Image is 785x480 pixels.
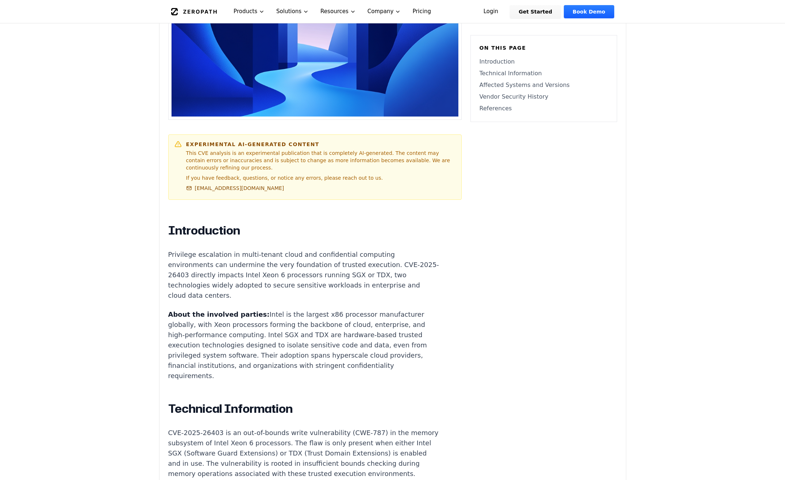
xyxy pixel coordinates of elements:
a: Login [475,5,507,18]
p: Privilege escalation in multi-tenant cloud and confidential computing environments can undermine ... [168,249,440,301]
a: References [480,104,608,113]
p: CVE-2025-26403 is an out-of-bounds write vulnerability (CWE-787) in the memory subsystem of Intel... [168,428,440,479]
h2: Technical Information [168,401,440,416]
a: Technical Information [480,69,608,78]
p: This CVE analysis is an experimental publication that is completely AI-generated. The content may... [186,149,455,171]
a: Introduction [480,57,608,66]
p: If you have feedback, questions, or notice any errors, please reach out to us. [186,174,455,182]
strong: About the involved parties: [168,311,270,318]
a: Affected Systems and Versions [480,81,608,89]
h2: Introduction [168,223,440,238]
a: Book Demo [564,5,614,18]
h6: Experimental AI-Generated Content [186,141,455,148]
h6: On this page [480,44,608,52]
a: Vendor Security History [480,92,608,101]
a: Get Started [510,5,561,18]
a: [EMAIL_ADDRESS][DOMAIN_NAME] [186,184,284,192]
p: Intel is the largest x86 processor manufacturer globally, with Xeon processors forming the backbo... [168,309,440,381]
